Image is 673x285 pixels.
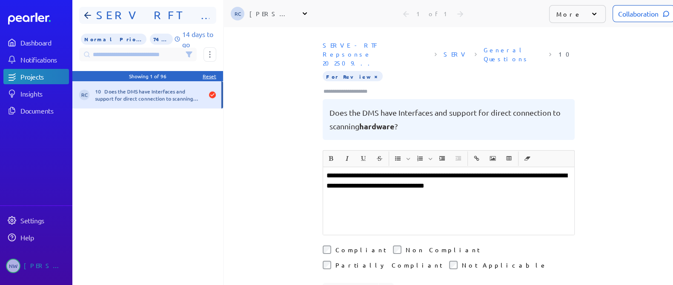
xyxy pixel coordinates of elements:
div: Does the DMS have Interfaces and support for direct connection to scanning hardware? [95,88,203,102]
span: 10 [95,88,105,95]
span: Robert Craig [79,90,89,100]
span: Nick Walker [6,259,20,273]
div: Documents [20,106,68,115]
span: hardware [359,121,395,131]
label: Compliant [335,245,386,254]
button: Insert table [502,151,516,166]
div: 1 of 1 [416,10,451,17]
button: Bold [324,151,338,166]
h1: SERV RFT Response [93,9,209,22]
button: Insert Image [486,151,500,166]
span: Bold [324,151,339,166]
pre: Does the DMS have Interfaces and support for direct connection to scanning ? [329,106,568,133]
a: Settings [3,213,69,228]
span: Insert table [501,151,517,166]
label: Not Applicable [462,261,547,269]
a: Dashboard [8,13,69,25]
input: Type here to add tags [323,87,375,96]
button: Insert link [470,151,484,166]
a: Dashboard [3,35,69,50]
span: Strike through [372,151,387,166]
div: [PERSON_NAME] [249,9,292,18]
span: Priority [81,34,146,45]
div: Help [20,233,68,242]
span: Insert Image [485,151,501,166]
a: Insights [3,86,69,101]
div: Dashboard [20,38,68,47]
span: 74% of Questions Completed [150,34,172,45]
button: Strike through [372,151,387,166]
div: [PERSON_NAME] [24,259,66,273]
span: For Review [323,71,383,81]
div: Projects [20,72,68,81]
div: Notifications [20,55,68,64]
button: Underline [356,151,371,166]
span: Insert Ordered List [412,151,434,166]
p: 14 days to go [182,29,216,49]
label: Partially Compliant [335,261,442,269]
span: Sheet: SERV [440,46,471,62]
a: Projects [3,69,69,84]
button: Tag at index 0 with value ForReview focussed. Press backspace to remove [372,72,379,80]
button: Clear Formatting [520,151,535,166]
div: Settings [20,216,68,225]
button: Insert Ordered List [413,151,427,166]
a: Help [3,230,69,245]
span: Section: General Questions [480,42,546,67]
span: Decrease Indent [451,151,466,166]
div: Reset [203,73,216,80]
button: Increase Indent [435,151,450,166]
div: Showing 1 of 96 [129,73,166,80]
div: Insights [20,89,68,98]
a: NW[PERSON_NAME] [3,255,69,276]
span: Insert link [469,151,484,166]
span: Reference Number: 10 [555,46,578,62]
span: Document: SERVE - RTF Repsonse 202509.xlsx [319,37,431,71]
button: Italic [340,151,355,166]
span: Robert Craig [231,7,244,20]
span: Insert Unordered List [390,151,412,166]
a: Documents [3,103,69,118]
p: More [556,10,581,18]
label: Non Compliant [406,245,480,254]
button: Insert Unordered List [391,151,405,166]
a: Notifications [3,52,69,67]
